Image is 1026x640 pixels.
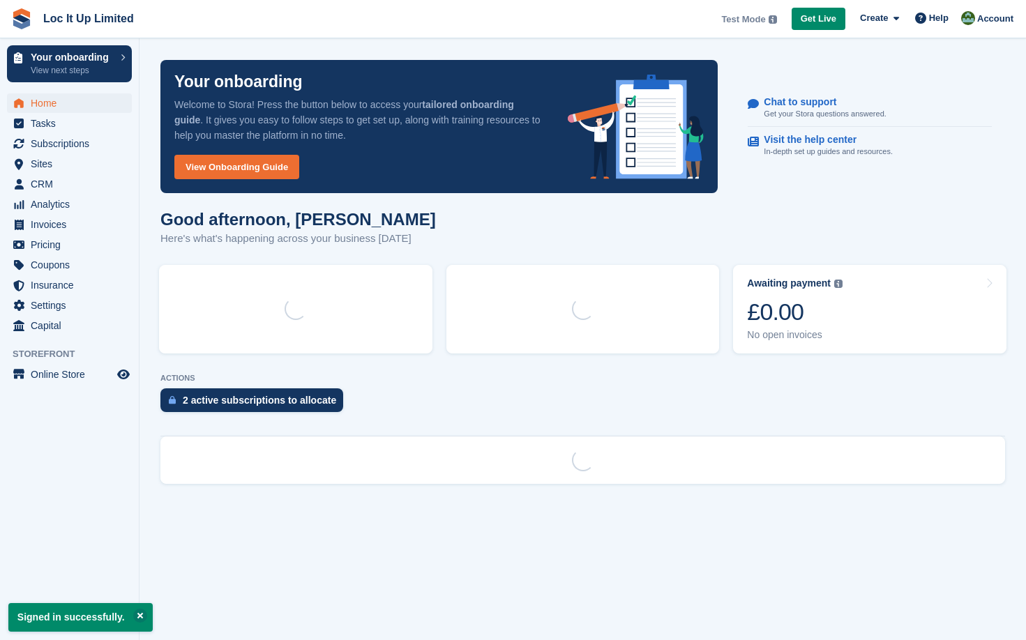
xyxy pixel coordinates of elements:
p: Your onboarding [31,52,114,62]
span: Account [977,12,1013,26]
a: menu [7,255,132,275]
span: Get Live [801,12,836,26]
span: Home [31,93,114,113]
span: Help [929,11,949,25]
a: Visit the help center In-depth set up guides and resources. [748,127,992,165]
a: Awaiting payment £0.00 No open invoices [733,265,1006,353]
span: Tasks [31,114,114,133]
div: £0.00 [747,298,843,326]
img: Ryan Loc it up [961,11,975,25]
span: Analytics [31,195,114,214]
p: Get your Stora questions answered. [764,108,886,120]
p: ACTIONS [160,374,1005,383]
p: Signed in successfully. [8,603,153,632]
img: stora-icon-8386f47178a22dfd0bd8f6a31ec36ba5ce8667c1dd55bd0f319d3a0aa187defe.svg [11,8,32,29]
a: menu [7,296,132,315]
a: menu [7,174,132,194]
span: Insurance [31,275,114,295]
a: Chat to support Get your Stora questions answered. [748,89,992,128]
a: Get Live [792,8,845,31]
span: Capital [31,316,114,335]
a: menu [7,275,132,295]
a: Your onboarding View next steps [7,45,132,82]
span: Online Store [31,365,114,384]
p: Welcome to Stora! Press the button below to access your . It gives you easy to follow steps to ge... [174,97,545,143]
p: Visit the help center [764,134,882,146]
span: CRM [31,174,114,194]
a: menu [7,154,132,174]
a: Loc It Up Limited [38,7,139,30]
span: Coupons [31,255,114,275]
p: Here's what's happening across your business [DATE] [160,231,436,247]
p: In-depth set up guides and resources. [764,146,893,158]
a: menu [7,93,132,113]
a: menu [7,316,132,335]
a: menu [7,134,132,153]
a: menu [7,114,132,133]
a: Preview store [115,366,132,383]
a: View Onboarding Guide [174,155,299,179]
img: onboarding-info-6c161a55d2c0e0a8cae90662b2fe09162a5109e8cc188191df67fb4f79e88e88.svg [568,75,704,179]
a: menu [7,365,132,384]
span: Pricing [31,235,114,254]
p: Chat to support [764,96,875,108]
div: No open invoices [747,329,843,341]
span: Create [860,11,888,25]
span: Subscriptions [31,134,114,153]
span: Invoices [31,215,114,234]
span: Settings [31,296,114,315]
a: menu [7,195,132,214]
span: Storefront [13,347,139,361]
div: 2 active subscriptions to allocate [183,395,336,406]
img: active_subscription_to_allocate_icon-d502201f5373d7db506a760aba3b589e785aa758c864c3986d89f69b8ff3... [169,395,176,404]
a: menu [7,235,132,254]
h1: Good afternoon, [PERSON_NAME] [160,210,436,229]
span: Test Mode [721,13,765,26]
span: Sites [31,154,114,174]
img: icon-info-grey-7440780725fd019a000dd9b08b2336e03edf1995a4989e88bcd33f0948082b44.svg [769,15,777,24]
a: 2 active subscriptions to allocate [160,388,350,419]
p: View next steps [31,64,114,77]
p: Your onboarding [174,74,303,90]
a: menu [7,215,132,234]
img: icon-info-grey-7440780725fd019a000dd9b08b2336e03edf1995a4989e88bcd33f0948082b44.svg [834,280,843,288]
div: Awaiting payment [747,277,831,289]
